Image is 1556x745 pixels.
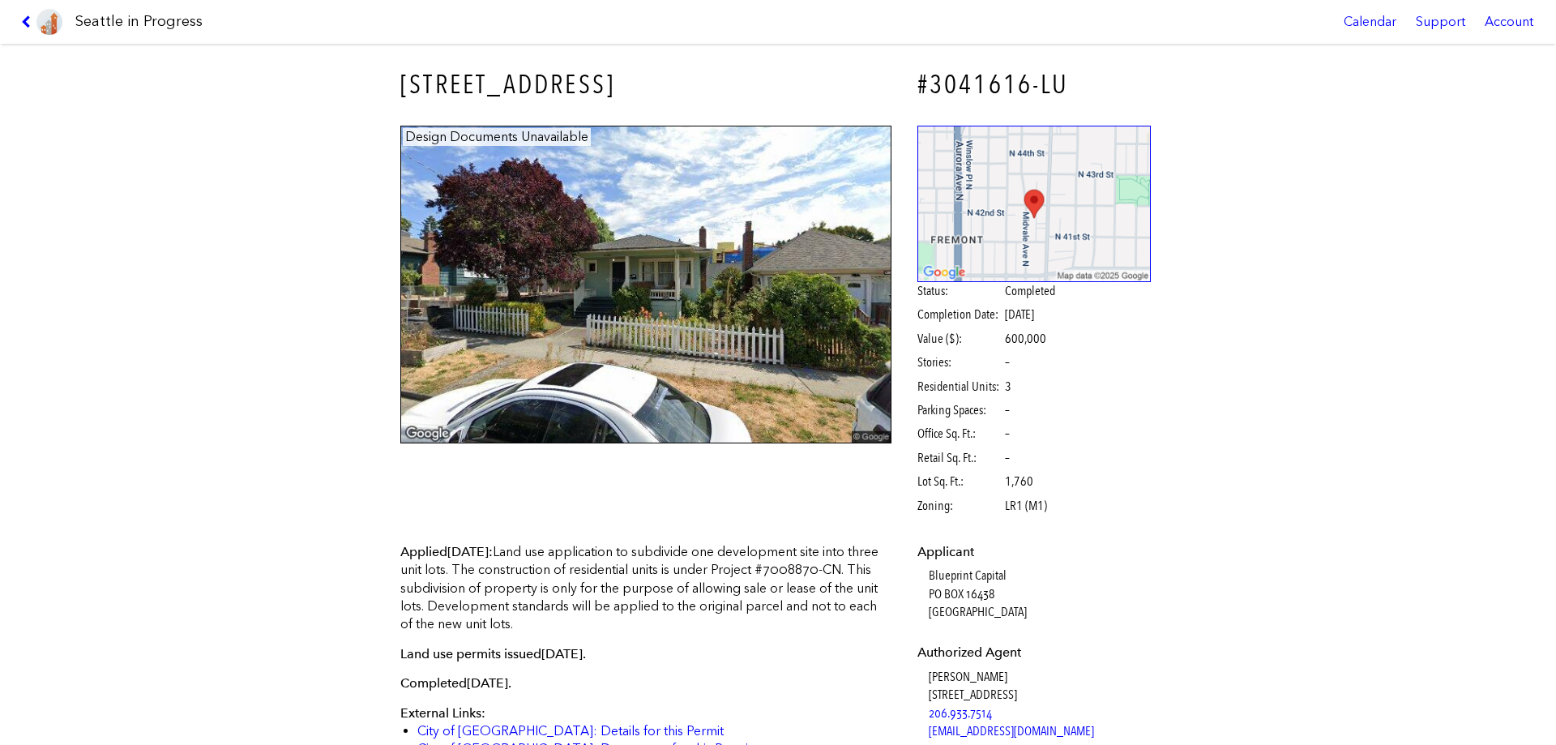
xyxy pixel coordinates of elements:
[447,544,489,559] span: [DATE]
[917,282,1002,300] span: Status:
[36,9,62,35] img: favicon-96x96.png
[917,66,1152,103] h4: #3041616-LU
[929,705,992,721] a: 206.933.7514
[1005,473,1033,490] span: 1,760
[917,425,1002,443] span: Office Sq. Ft.:
[541,646,583,662] span: [DATE]
[1005,449,1010,467] span: –
[1005,378,1011,396] span: 3
[467,675,508,691] span: [DATE]
[917,353,1002,371] span: Stories:
[917,378,1002,396] span: Residential Units:
[917,473,1002,490] span: Lot Sq. Ft.:
[400,645,891,663] p: Land use permits issued .
[400,543,891,634] p: Land use application to subdivide one development site into three unit lots. The construction of ...
[1005,401,1010,419] span: –
[1005,306,1034,322] span: [DATE]
[917,306,1002,323] span: Completion Date:
[1005,282,1055,300] span: Completed
[1005,497,1047,515] span: LR1 (M1)
[1005,330,1046,348] span: 600,000
[917,126,1152,282] img: staticmap
[400,674,891,692] p: Completed .
[917,497,1002,515] span: Zoning:
[917,543,1152,561] dt: Applicant
[929,567,1152,621] dd: Blueprint Capital PO BOX 16438 [GEOGRAPHIC_DATA]
[1005,425,1010,443] span: –
[400,66,891,103] h3: [STREET_ADDRESS]
[400,705,485,721] span: External Links:
[929,668,1152,741] dd: [PERSON_NAME] [STREET_ADDRESS]
[917,644,1152,662] dt: Authorized Agent
[1005,353,1010,371] span: –
[400,126,891,444] img: 4128_MIDVALE_AVE_N_SEATTLE.jpg
[400,544,493,559] span: Applied :
[75,11,203,32] h1: Seattle in Progress
[929,723,1094,739] a: [EMAIL_ADDRESS][DOMAIN_NAME]
[917,330,1002,348] span: Value ($):
[403,128,591,146] figcaption: Design Documents Unavailable
[917,449,1002,467] span: Retail Sq. Ft.:
[917,401,1002,419] span: Parking Spaces:
[417,723,724,739] a: City of [GEOGRAPHIC_DATA]: Details for this Permit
